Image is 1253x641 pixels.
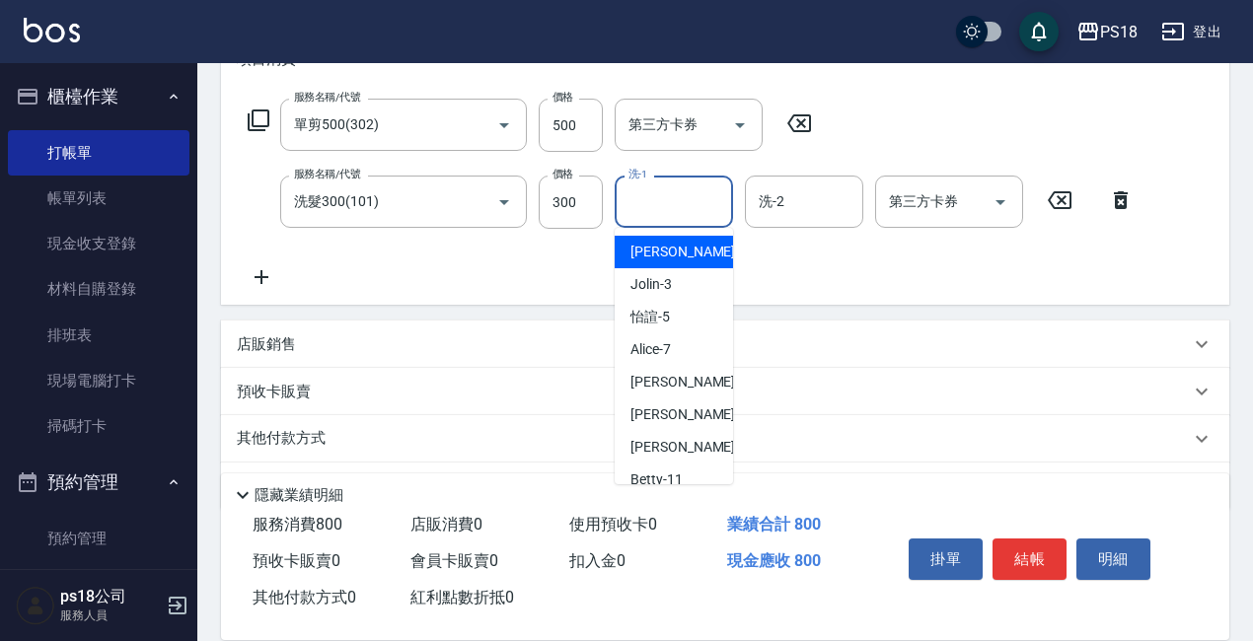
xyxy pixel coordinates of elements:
h5: ps18公司 [60,587,161,606]
button: Open [724,109,756,141]
button: 櫃檯作業 [8,71,189,122]
a: 打帳單 [8,130,189,176]
img: Person [16,586,55,625]
div: 店販銷售 [221,320,1229,368]
button: 結帳 [993,538,1067,580]
label: 洗-1 [628,167,647,181]
a: 現場電腦打卡 [8,358,189,403]
div: 備註及來源 [221,463,1229,510]
button: 登出 [1153,14,1229,50]
span: Alice -7 [630,339,671,360]
label: 服務名稱/代號 [294,167,360,181]
button: 預約管理 [8,457,189,508]
p: 其他付款方式 [237,428,335,450]
button: PS18 [1069,12,1145,52]
span: 現金應收 800 [727,551,821,570]
span: [PERSON_NAME] -9 [630,404,747,425]
a: 現金收支登錄 [8,221,189,266]
div: 預收卡販賣 [221,368,1229,415]
label: 服務名稱/代號 [294,90,360,105]
a: 材料自購登錄 [8,266,189,312]
button: 明細 [1076,538,1150,580]
p: 預收卡販賣 [237,382,311,402]
span: [PERSON_NAME] -8 [630,372,747,392]
a: 排班表 [8,313,189,358]
span: 店販消費 0 [410,515,482,534]
p: 店販銷售 [237,334,296,355]
button: Open [488,109,520,141]
button: save [1019,12,1059,51]
span: Betty -11 [630,469,683,490]
span: 怡諠 -5 [630,307,670,327]
div: 其他付款方式 [221,415,1229,463]
span: 其他付款方式 0 [253,588,356,606]
span: 會員卡販賣 0 [410,551,498,570]
div: PS18 [1100,20,1138,44]
span: Jolin -3 [630,274,672,295]
a: 單日預約紀錄 [8,561,189,606]
span: [PERSON_NAME] -10 [630,437,755,458]
button: 掛單 [909,538,983,580]
span: 扣入金 0 [569,551,626,570]
a: 掃碼打卡 [8,403,189,449]
a: 帳單列表 [8,176,189,221]
span: 使用預收卡 0 [569,515,657,534]
label: 價格 [553,90,573,105]
button: Open [488,186,520,218]
span: 預收卡販賣 0 [253,551,340,570]
p: 隱藏業績明細 [255,485,343,506]
p: 服務人員 [60,606,161,624]
img: Logo [24,18,80,42]
label: 價格 [553,167,573,181]
span: [PERSON_NAME] -1 [630,242,747,262]
a: 預約管理 [8,516,189,561]
button: Open [985,186,1016,218]
span: 紅利點數折抵 0 [410,588,514,606]
span: 服務消費 800 [253,515,342,534]
span: 業績合計 800 [727,515,821,534]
